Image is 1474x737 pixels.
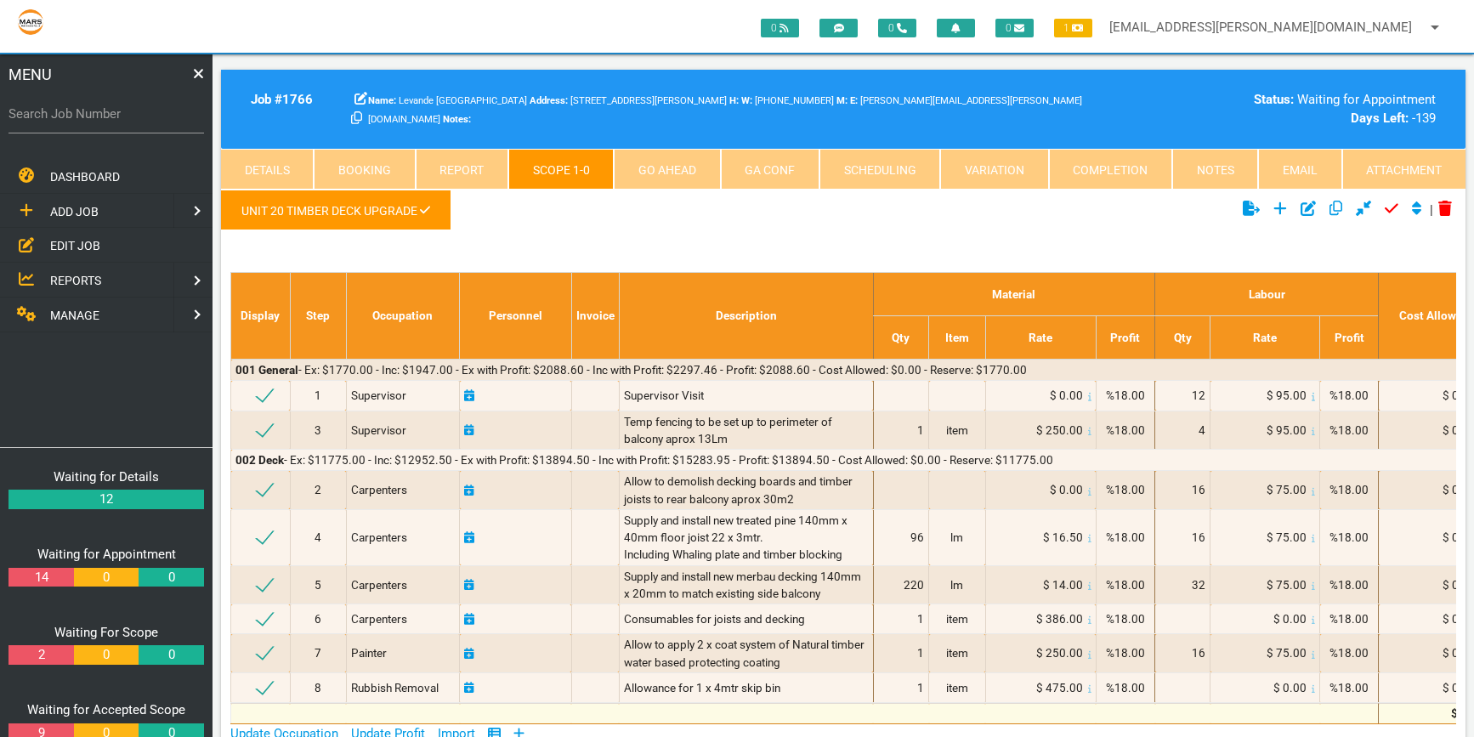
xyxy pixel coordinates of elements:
label: Search Job Number [9,105,204,124]
th: Description [619,272,873,360]
th: Rate [1210,315,1320,359]
span: 8 [315,681,321,694]
span: $ 0.00 [1050,388,1083,402]
span: 0 [761,19,799,37]
b: Notes: [443,114,471,125]
span: Allowance for 1 x 4mtr skip bin [624,681,780,694]
b: 002 Deck [235,453,284,467]
a: Waiting for Details [54,469,159,485]
span: %18.00 [1106,483,1145,496]
b: Days Left: [1351,111,1409,126]
th: Step [290,272,346,360]
a: 2 [9,645,73,665]
span: 1 [917,646,924,660]
th: Qty [873,315,929,359]
a: Details [221,149,314,190]
span: Supply and install new merbau decking 140mm x 20mm to match existing side balcony [624,570,864,600]
a: Click here to add schedule. [464,388,474,402]
span: 96 [910,530,924,544]
span: $ 75.00 [1267,578,1307,592]
div: Waiting for Appointment -139 [1154,90,1436,128]
a: Unit 20 Timber deck upgrade [221,190,451,230]
b: W: [741,95,752,106]
b: Name: [368,95,396,106]
span: $ 475.00 [1036,681,1083,694]
th: Occupation [346,272,459,360]
span: Allow to apply 2 x coat system of Natural timber water based protecting coating [624,638,867,668]
span: Supervisor [351,388,406,402]
span: 6 [315,612,321,626]
a: Click here to add schedule. [464,483,474,496]
span: MENU [9,63,52,86]
th: Profit [1096,315,1154,359]
span: 7 [315,646,321,660]
span: 3 [315,423,321,437]
span: $ 75.00 [1267,646,1307,660]
span: %18.00 [1106,578,1145,592]
a: Completion [1049,149,1172,190]
span: 16 [1192,530,1205,544]
span: 4 [1199,423,1205,437]
a: Report [416,149,508,190]
a: Click here copy customer information. [351,111,362,126]
span: Supervisor [351,423,406,437]
span: %18.00 [1329,578,1369,592]
span: 220 [904,578,924,592]
a: GA Conf [721,149,819,190]
img: s3file [17,9,44,36]
span: 0 [878,19,916,37]
span: Levande [GEOGRAPHIC_DATA] [368,95,527,106]
span: 16 [1192,646,1205,660]
span: REPORTS [50,274,101,287]
th: Display [231,272,290,360]
a: 0 [74,568,139,587]
span: Carpenters [351,612,407,626]
span: $ 0.00 [1050,483,1083,496]
a: Email [1258,149,1341,190]
span: 1 [315,388,321,402]
span: Rubbish Removal [351,681,439,694]
a: Click here to add schedule. [464,423,474,437]
th: Item [929,315,985,359]
span: $ 0.00 [1273,612,1307,626]
span: %18.00 [1329,612,1369,626]
a: Variation [940,149,1048,190]
span: $ 250.00 [1036,423,1083,437]
span: Allow to demolish decking boards and timber joists to rear balcony aprox 30m2 [624,474,855,505]
span: Consumables for joists and decking [624,612,805,626]
span: $ 95.00 [1267,388,1307,402]
span: Carpenters [351,483,407,496]
a: Scope 1-0 [508,149,614,190]
a: Click here to add schedule. [464,578,474,592]
span: $ 16.50 [1043,530,1083,544]
a: Waiting for Appointment [37,547,176,562]
span: %18.00 [1106,423,1145,437]
span: item [946,681,968,694]
b: Address: [530,95,568,106]
a: 14 [9,568,73,587]
th: Profit [1320,315,1379,359]
a: 12 [9,490,204,509]
a: 0 [139,645,203,665]
b: 001 General [235,363,298,377]
span: $ 386.00 [1036,612,1083,626]
a: Click here to add schedule. [464,612,474,626]
a: 0 [139,568,203,587]
span: %18.00 [1106,388,1145,402]
span: lm [950,578,963,592]
span: 1 [917,423,924,437]
span: Supervisor Visit [624,388,704,402]
th: Rate [985,315,1096,359]
a: Click here to add schedule. [464,646,474,660]
span: Supply and install new treated pine 140mm x 40mm floor joist 22 x 3mtr. Including Whaling plate a... [624,513,850,562]
span: %18.00 [1329,681,1369,694]
span: %18.00 [1329,483,1369,496]
span: 4 [315,530,321,544]
span: %18.00 [1329,530,1369,544]
a: Waiting for Accepted Scope [27,702,185,717]
span: Carpenters [351,530,407,544]
a: Click here to add schedule. [464,530,474,544]
span: 1 [917,681,924,694]
span: 1 [1054,19,1092,37]
span: $ 14.00 [1043,578,1083,592]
